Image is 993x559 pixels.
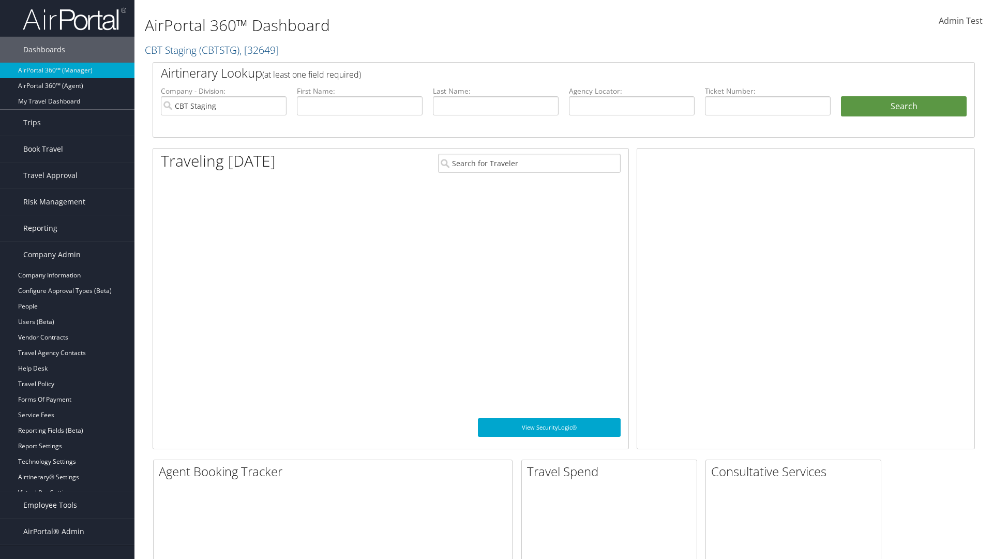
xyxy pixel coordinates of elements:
[433,86,559,96] label: Last Name:
[23,519,84,545] span: AirPortal® Admin
[23,492,77,518] span: Employee Tools
[23,136,63,162] span: Book Travel
[297,86,423,96] label: First Name:
[438,154,621,173] input: Search for Traveler
[145,14,703,36] h1: AirPortal 360™ Dashboard
[23,242,81,268] span: Company Admin
[705,86,831,96] label: Ticket Number:
[262,69,361,80] span: (at least one field required)
[159,463,512,480] h2: Agent Booking Tracker
[939,15,983,26] span: Admin Test
[841,96,967,117] button: Search
[23,163,78,188] span: Travel Approval
[23,189,85,215] span: Risk Management
[23,7,126,31] img: airportal-logo.png
[23,37,65,63] span: Dashboards
[711,463,881,480] h2: Consultative Services
[161,150,276,172] h1: Traveling [DATE]
[199,43,239,57] span: ( CBTSTG )
[939,5,983,37] a: Admin Test
[569,86,695,96] label: Agency Locator:
[23,215,57,241] span: Reporting
[145,43,279,57] a: CBT Staging
[239,43,279,57] span: , [ 32649 ]
[161,64,898,82] h2: Airtinerary Lookup
[478,418,621,437] a: View SecurityLogic®
[161,86,287,96] label: Company - Division:
[23,110,41,136] span: Trips
[527,463,697,480] h2: Travel Spend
